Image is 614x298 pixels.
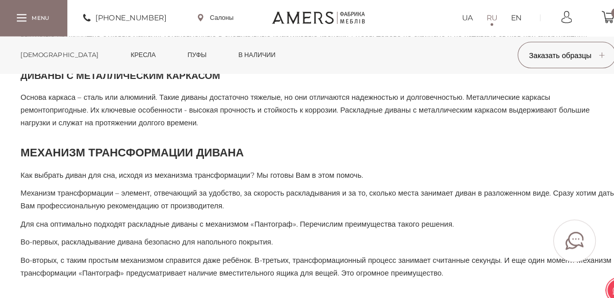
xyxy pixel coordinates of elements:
p: Во-первых, раскладывание дивана безопасно для напольного покрытия. [21,227,593,239]
a: EN [492,12,502,24]
p: Основа каркаса – сталь или алюминий. Такие диваны достаточно тяжелые, но они отличаются надежност... [21,88,593,124]
a: Салоны [191,13,226,22]
a: [DEMOGRAPHIC_DATA] [14,36,104,71]
a: Кресла [119,36,159,71]
p: Как выбрать диван для сна, исходя из механизма трансформации? Мы готовы Вам в этом помочь. [21,162,593,175]
a: Пуфы [174,36,208,71]
a: RU [468,12,479,24]
a: в наличии [223,36,274,71]
h3: Диваны с металлическим каркасом [21,67,593,80]
button: Заказать образцы [498,41,593,66]
p: Во-вторых, с таким простым механизмом справится даже ребёнок. В-третьих, трансформационный процес... [21,244,593,268]
a: [PHONE_NUMBER] [82,12,161,24]
a: UA [445,12,455,24]
p: Механизм трансформации – элемент, отвечающий за удобство, за скорость раскладывания и за то, скол... [21,180,593,204]
p: Для сна оптимально подходят раскладные диваны с механизмом «Пантограф». Перечислим преимущества т... [21,209,593,222]
span: 0 [588,8,598,18]
span: Заказать образцы [509,49,582,59]
h2: Механизм трансформации дивана [21,140,593,155]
